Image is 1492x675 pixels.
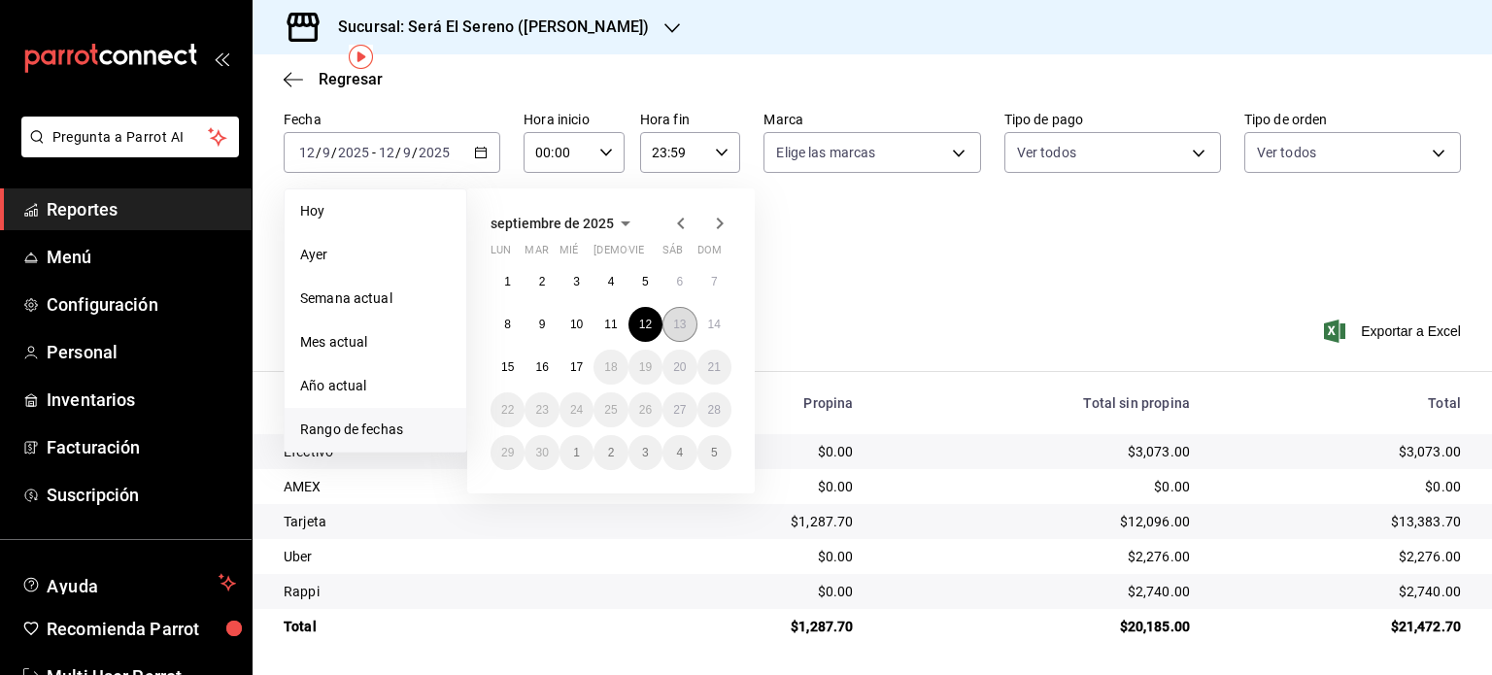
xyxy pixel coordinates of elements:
[316,145,322,160] span: /
[331,145,337,160] span: /
[628,244,644,264] abbr: viernes
[628,307,662,342] button: 12 de septiembre de 2025
[676,446,683,459] abbr: 4 de octubre de 2025
[1221,547,1461,566] div: $2,276.00
[593,350,627,385] button: 18 de septiembre de 2025
[559,435,593,470] button: 1 de octubre de 2025
[676,275,683,288] abbr: 6 de septiembre de 2025
[662,307,696,342] button: 13 de septiembre de 2025
[776,143,875,162] span: Elige las marcas
[884,582,1190,601] div: $2,740.00
[539,275,546,288] abbr: 2 de septiembre de 2025
[573,446,580,459] abbr: 1 de octubre de 2025
[491,350,525,385] button: 15 de septiembre de 2025
[300,376,451,396] span: Año actual
[47,434,236,460] span: Facturación
[21,117,239,157] button: Pregunta a Parrot AI
[337,145,370,160] input: ----
[697,264,731,299] button: 7 de septiembre de 2025
[504,318,511,331] abbr: 8 de septiembre de 2025
[1004,113,1221,126] label: Tipo de pago
[300,332,451,353] span: Mes actual
[300,245,451,265] span: Ayer
[418,145,451,160] input: ----
[1328,320,1461,343] button: Exportar a Excel
[300,420,451,440] span: Rango de fechas
[284,113,500,126] label: Fecha
[559,264,593,299] button: 3 de septiembre de 2025
[708,403,721,417] abbr: 28 de septiembre de 2025
[559,244,578,264] abbr: miércoles
[378,145,395,160] input: --
[642,446,649,459] abbr: 3 de octubre de 2025
[639,318,652,331] abbr: 12 de septiembre de 2025
[608,446,615,459] abbr: 2 de octubre de 2025
[322,145,331,160] input: --
[47,196,236,222] span: Reportes
[1221,442,1461,461] div: $3,073.00
[501,446,514,459] abbr: 29 de septiembre de 2025
[628,435,662,470] button: 3 de octubre de 2025
[570,318,583,331] abbr: 10 de septiembre de 2025
[662,350,696,385] button: 20 de septiembre de 2025
[884,395,1190,411] div: Total sin propina
[491,435,525,470] button: 29 de septiembre de 2025
[491,264,525,299] button: 1 de septiembre de 2025
[501,403,514,417] abbr: 22 de septiembre de 2025
[673,403,686,417] abbr: 27 de septiembre de 2025
[708,360,721,374] abbr: 21 de septiembre de 2025
[284,582,625,601] div: Rappi
[1221,477,1461,496] div: $0.00
[662,264,696,299] button: 6 de septiembre de 2025
[491,392,525,427] button: 22 de septiembre de 2025
[524,113,625,126] label: Hora inicio
[570,360,583,374] abbr: 17 de septiembre de 2025
[559,307,593,342] button: 10 de septiembre de 2025
[884,477,1190,496] div: $0.00
[214,51,229,66] button: open_drawer_menu
[395,145,401,160] span: /
[656,547,854,566] div: $0.00
[639,403,652,417] abbr: 26 de septiembre de 2025
[673,360,686,374] abbr: 20 de septiembre de 2025
[1017,143,1076,162] span: Ver todos
[402,145,412,160] input: --
[349,45,373,69] button: Tooltip marker
[1221,512,1461,531] div: $13,383.70
[300,201,451,221] span: Hoy
[708,318,721,331] abbr: 14 de septiembre de 2025
[559,350,593,385] button: 17 de septiembre de 2025
[47,291,236,318] span: Configuración
[501,360,514,374] abbr: 15 de septiembre de 2025
[491,244,511,264] abbr: lunes
[535,446,548,459] abbr: 30 de septiembre de 2025
[525,392,559,427] button: 23 de septiembre de 2025
[491,216,614,231] span: septiembre de 2025
[491,212,637,235] button: septiembre de 2025
[284,512,625,531] div: Tarjeta
[711,446,718,459] abbr: 5 de octubre de 2025
[608,275,615,288] abbr: 4 de septiembre de 2025
[559,392,593,427] button: 24 de septiembre de 2025
[697,350,731,385] button: 21 de septiembre de 2025
[1244,113,1461,126] label: Tipo de orden
[628,264,662,299] button: 5 de septiembre de 2025
[573,275,580,288] abbr: 3 de septiembre de 2025
[539,318,546,331] abbr: 9 de septiembre de 2025
[593,307,627,342] button: 11 de septiembre de 2025
[300,288,451,309] span: Semana actual
[284,617,625,636] div: Total
[662,392,696,427] button: 27 de septiembre de 2025
[570,403,583,417] abbr: 24 de septiembre de 2025
[47,482,236,508] span: Suscripción
[372,145,376,160] span: -
[628,350,662,385] button: 19 de septiembre de 2025
[1221,582,1461,601] div: $2,740.00
[525,350,559,385] button: 16 de septiembre de 2025
[298,145,316,160] input: --
[662,244,683,264] abbr: sábado
[656,617,854,636] div: $1,287.70
[604,360,617,374] abbr: 18 de septiembre de 2025
[697,392,731,427] button: 28 de septiembre de 2025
